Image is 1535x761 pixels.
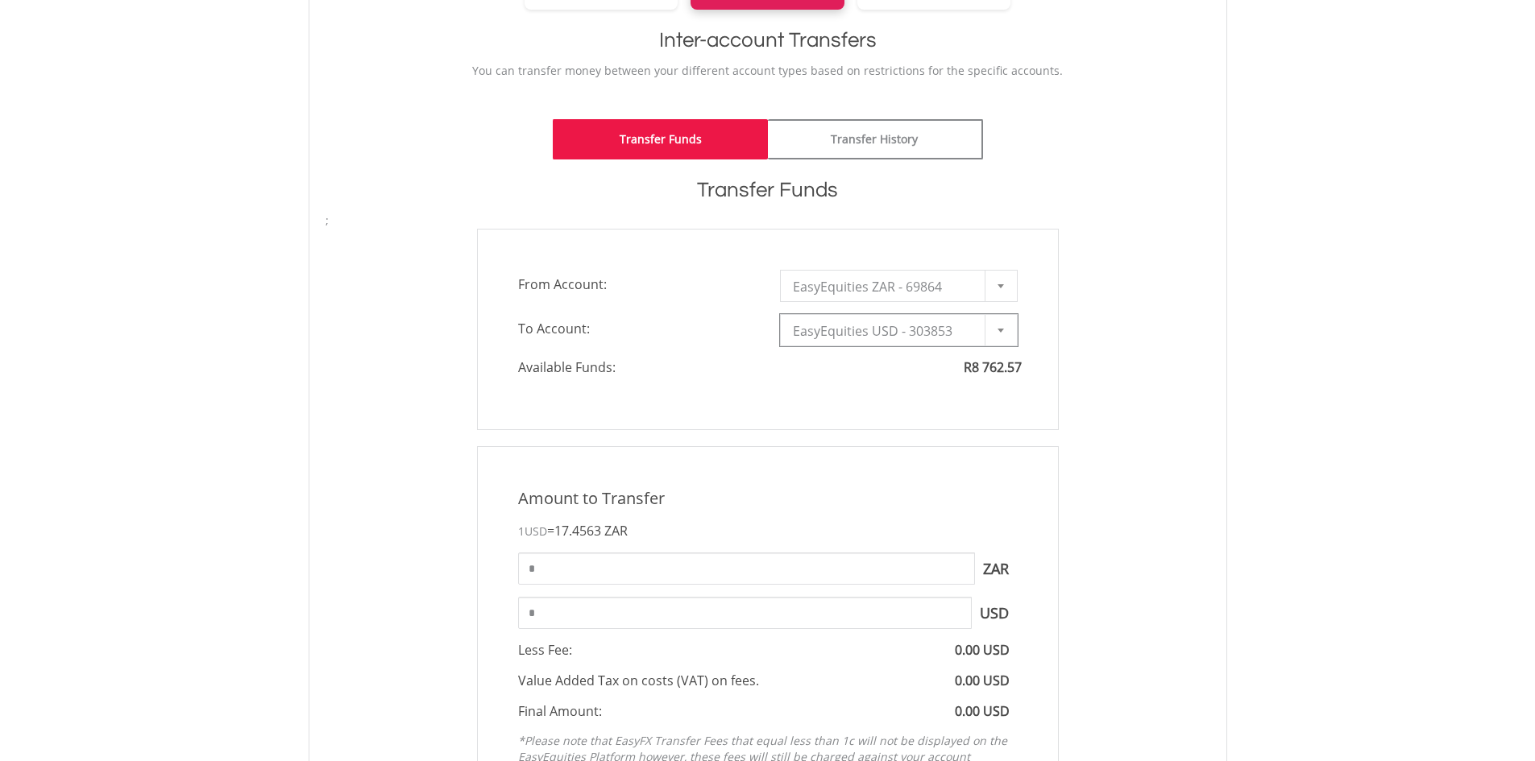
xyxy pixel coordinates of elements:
[554,522,601,540] span: 17.4563
[326,176,1210,205] h1: Transfer Funds
[518,702,602,720] span: Final Amount:
[972,597,1018,629] span: USD
[326,26,1210,55] h1: Inter-account Transfers
[506,358,768,377] span: Available Funds:
[518,672,759,689] span: Value Added Tax on costs (VAT) on fees.
[793,315,981,347] span: EasyEquities USD - 303853
[518,641,572,659] span: Less Fee:
[326,63,1210,79] p: You can transfer money between your different account types based on restrictions for the specifi...
[768,119,983,159] a: Transfer History
[547,522,628,540] span: =
[553,119,768,159] a: Transfer Funds
[793,271,981,303] span: EasyEquities ZAR - 69864
[955,641,1010,659] span: 0.00 USD
[518,523,547,539] span: 1
[604,522,628,540] span: ZAR
[955,672,1010,689] span: 0.00 USD
[955,702,1010,720] span: 0.00 USD
[975,552,1018,585] span: ZAR
[506,270,768,299] span: From Account:
[525,523,547,539] span: USD
[506,314,768,343] span: To Account:
[964,358,1022,376] span: R8 762.57
[506,487,1030,511] div: Amount to Transfer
